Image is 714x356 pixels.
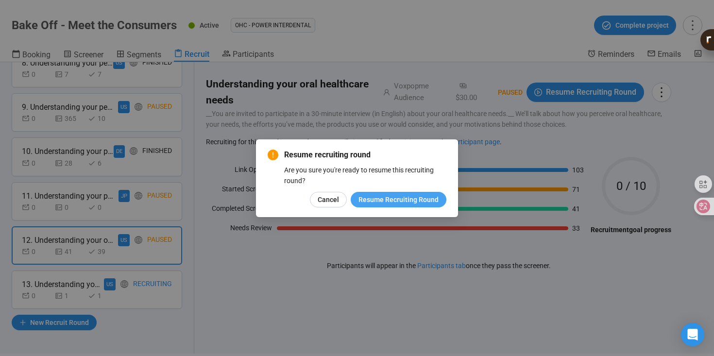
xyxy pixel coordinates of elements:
div: Are you sure you're ready to resume this recruiting round? [284,165,446,186]
div: Open Intercom Messenger [681,323,704,346]
button: Resume Recruiting Round [351,192,446,207]
span: Cancel [318,194,339,205]
span: Resume recruiting round [284,149,446,161]
button: Cancel [310,192,347,207]
span: Resume Recruiting Round [358,194,439,205]
span: exclamation-circle [268,150,278,160]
